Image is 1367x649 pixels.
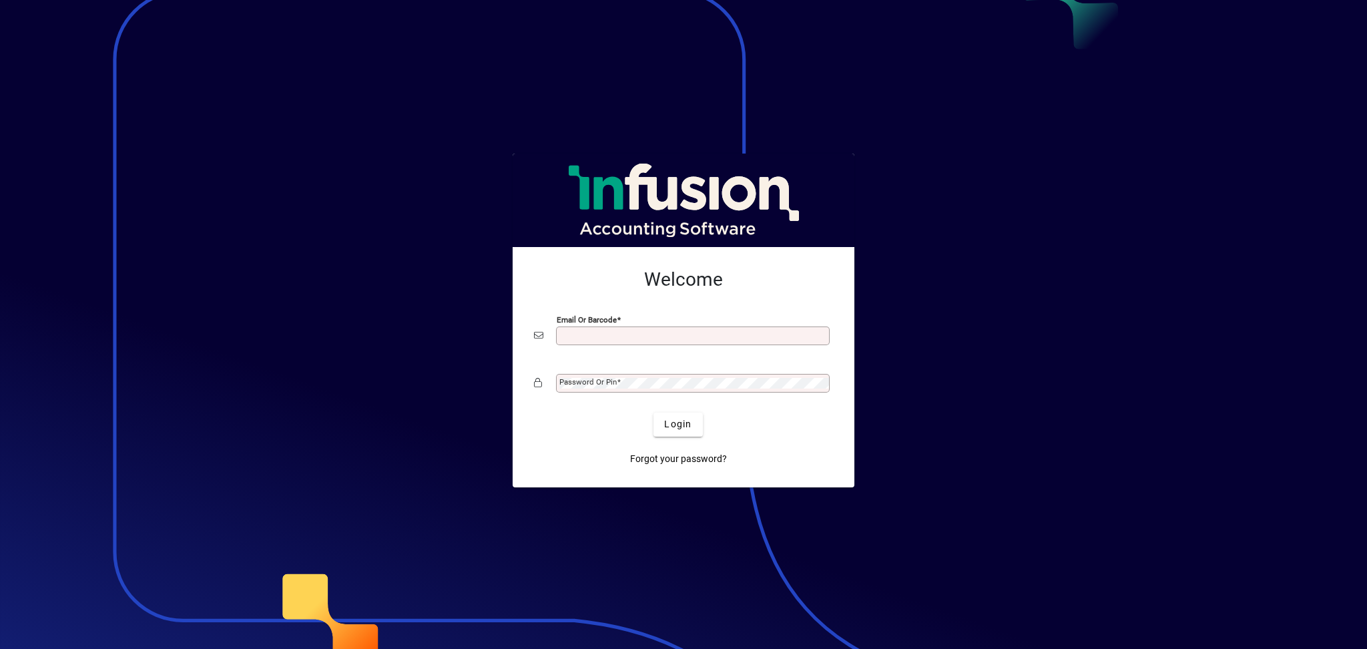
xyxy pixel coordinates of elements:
[625,447,732,471] a: Forgot your password?
[664,417,692,431] span: Login
[534,268,833,291] h2: Welcome
[630,452,727,466] span: Forgot your password?
[559,377,617,387] mat-label: Password or Pin
[653,413,702,437] button: Login
[557,314,617,324] mat-label: Email or Barcode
